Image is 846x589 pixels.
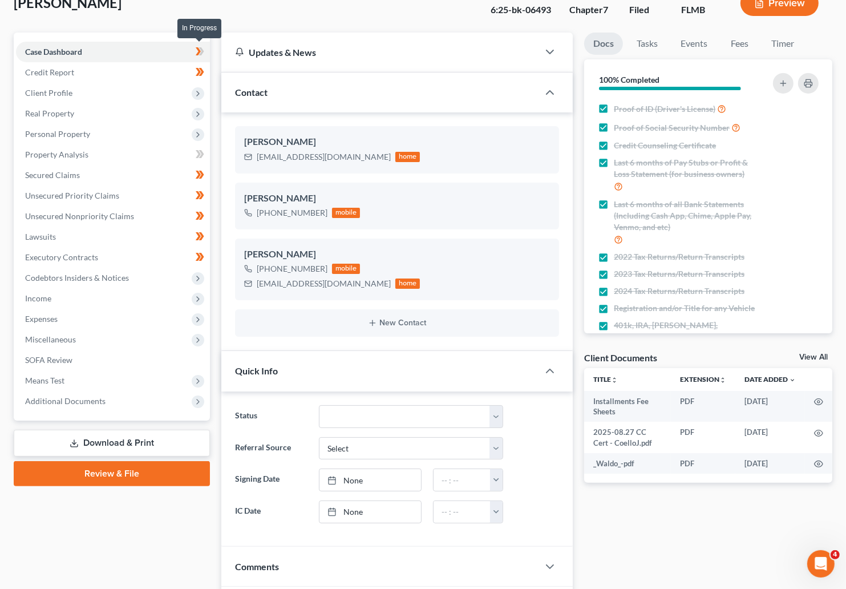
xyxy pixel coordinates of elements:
span: Income [25,293,51,303]
div: [PERSON_NAME] [244,192,550,205]
td: [DATE] [735,422,805,453]
a: SOFA Review [16,350,210,370]
td: [DATE] [735,391,805,422]
strong: 100% Completed [599,75,659,84]
span: Codebtors Insiders & Notices [25,273,129,283]
i: expand_more [789,377,796,384]
span: 7 [603,4,608,15]
a: None [319,469,421,491]
span: Unsecured Nonpriority Claims [25,211,134,221]
div: [PERSON_NAME] [244,248,550,261]
span: Comments [235,561,279,572]
iframe: Intercom live chat [807,550,835,578]
span: Proof of ID (Driver's License) [614,103,715,115]
div: FLMB [681,3,722,17]
i: unfold_more [611,377,618,384]
span: Expenses [25,314,58,324]
a: View All [799,353,828,361]
span: Additional Documents [25,396,106,406]
td: PDF [671,391,735,422]
span: Client Profile [25,88,72,98]
span: 2022 Tax Returns/Return Transcripts [614,251,744,263]
span: Real Property [25,108,74,118]
label: Signing Date [229,469,313,491]
a: Fees [721,33,758,55]
div: [EMAIL_ADDRESS][DOMAIN_NAME] [257,278,391,289]
a: Property Analysis [16,144,210,165]
td: PDF [671,453,735,474]
button: New Contact [244,318,550,328]
a: Credit Report [16,62,210,83]
label: IC Date [229,501,313,523]
a: Unsecured Priority Claims [16,185,210,206]
td: Installments Fee Sheets [584,391,671,422]
span: Secured Claims [25,170,80,180]
span: 401k, IRA, [PERSON_NAME], Stock/Brokerage, Pension Funds, & Retirement account statements [614,320,760,354]
a: Executory Contracts [16,247,210,268]
div: mobile [332,208,361,218]
a: Titleunfold_more [593,375,618,384]
a: Secured Claims [16,165,210,185]
span: Case Dashboard [25,47,82,57]
span: Last 6 months of all Bank Statements (Including Cash App, Chime, Apple Pay, Venmo, and etc) [614,199,760,233]
div: Updates & News [235,46,525,58]
td: PDF [671,422,735,453]
span: Credit Counseling Certificate [614,140,716,151]
span: Quick Info [235,365,278,376]
span: Means Test [25,376,64,385]
label: Status [229,405,313,428]
div: mobile [332,264,361,274]
div: [PHONE_NUMBER] [257,207,327,219]
span: Registration and/or Title for any Vehicle [614,302,755,314]
a: Review & File [14,461,210,486]
span: Credit Report [25,67,74,77]
span: Personal Property [25,129,90,139]
div: 6:25-bk-06493 [491,3,551,17]
a: Timer [762,33,803,55]
a: Tasks [628,33,667,55]
div: Client Documents [584,352,657,364]
a: Events [671,33,717,55]
span: Lawsuits [25,232,56,241]
div: [EMAIL_ADDRESS][DOMAIN_NAME] [257,151,391,163]
span: Unsecured Priority Claims [25,191,119,200]
span: Contact [235,87,268,98]
i: unfold_more [719,377,726,384]
div: Chapter [569,3,611,17]
span: Last 6 months of Pay Stubs or Profit & Loss Statement (for business owners) [614,157,760,180]
span: 2024 Tax Returns/Return Transcripts [614,285,744,297]
a: None [319,501,421,523]
div: Filed [629,3,663,17]
td: [DATE] [735,453,805,474]
td: _Waldo_-pdf [584,453,671,474]
a: Download & Print [14,430,210,457]
span: 2023 Tax Returns/Return Transcripts [614,268,744,280]
label: Referral Source [229,437,313,460]
a: Docs [584,33,623,55]
div: [PHONE_NUMBER] [257,263,327,275]
a: Date Added expand_more [744,375,796,384]
span: Executory Contracts [25,252,98,262]
div: [PERSON_NAME] [244,135,550,149]
span: Proof of Social Security Number [614,122,730,134]
a: Lawsuits [16,227,210,247]
span: Miscellaneous [25,334,76,344]
a: Extensionunfold_more [680,375,726,384]
div: home [395,152,420,162]
span: Property Analysis [25,150,88,159]
td: 2025-08.27 CC Cert - CoelloJ.pdf [584,422,671,453]
input: -- : -- [434,501,491,523]
a: Case Dashboard [16,42,210,62]
span: 4 [831,550,840,559]
div: In Progress [177,19,221,38]
input: -- : -- [434,469,491,491]
div: home [395,279,420,289]
span: SOFA Review [25,355,72,365]
a: Unsecured Nonpriority Claims [16,206,210,227]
